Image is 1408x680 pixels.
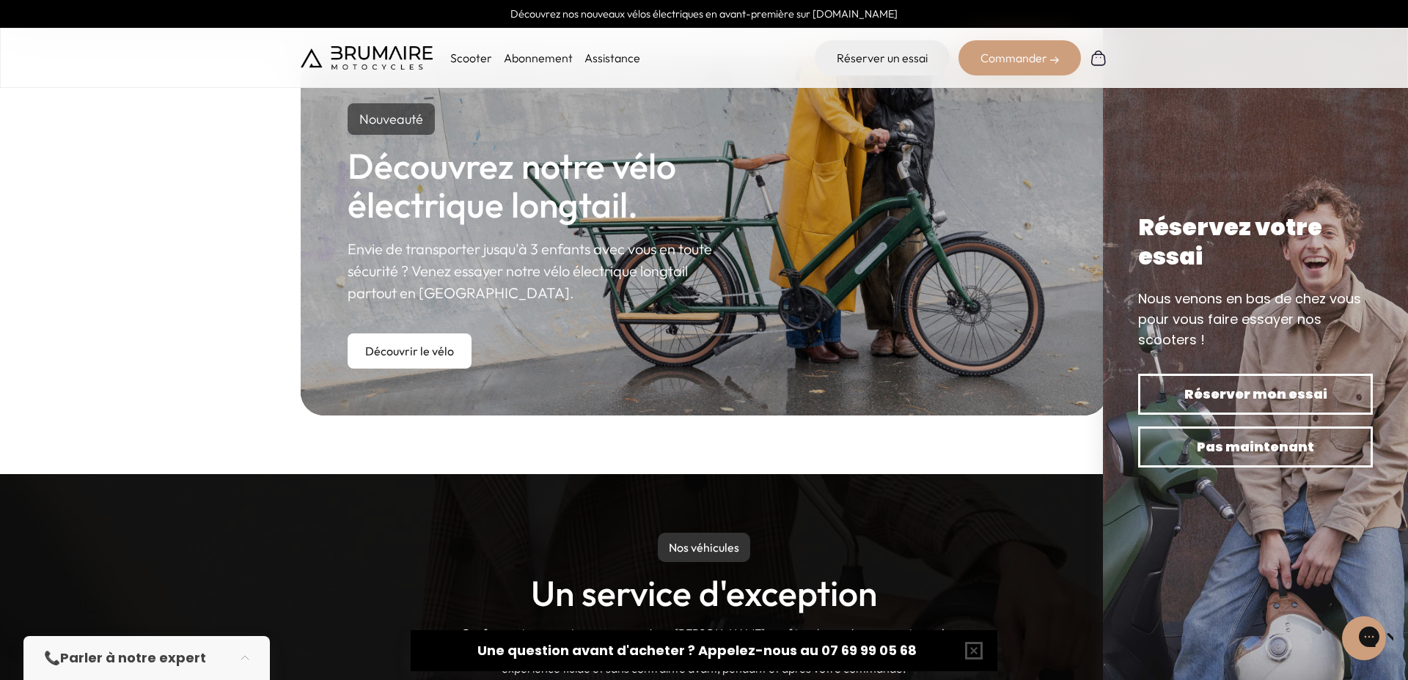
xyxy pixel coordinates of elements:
[658,533,750,562] p: Nos véhicules
[450,49,492,67] p: Scooter
[348,147,727,224] h2: Découvrez notre vélo électrique longtail.
[1050,56,1059,64] img: right-arrow-2.png
[348,333,472,369] a: Découvrir le vélo
[504,51,573,65] a: Abonnement
[584,51,640,65] a: Assistance
[1335,611,1393,665] iframe: Gorgias live chat messenger
[447,624,961,677] p: Confiance rime avec transparence. Avec [PERSON_NAME], profitez de nombreux avantages à l'acquisit...
[1090,49,1107,67] img: Panier
[531,574,877,613] h2: Un service d'exception
[815,40,950,75] a: Réserver un essai
[348,103,435,135] p: Nouveauté
[958,40,1081,75] div: Commander
[348,238,727,304] p: Envie de transporter jusqu'à 3 enfants avec vous en toute sécurité ? Venez essayer notre vélo éle...
[301,46,433,70] img: Brumaire Motocycles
